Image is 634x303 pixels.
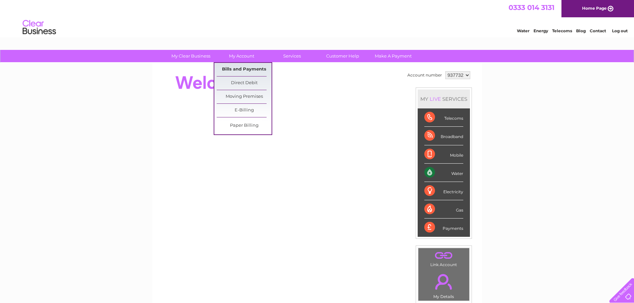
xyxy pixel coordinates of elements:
[406,70,444,81] td: Account number
[418,268,470,301] td: My Details
[424,108,463,127] div: Telecoms
[509,3,554,12] a: 0333 014 3131
[217,63,272,76] a: Bills and Payments
[265,50,319,62] a: Services
[533,28,548,33] a: Energy
[366,50,421,62] a: Make A Payment
[217,76,272,90] a: Direct Debit
[517,28,529,33] a: Water
[576,28,586,33] a: Blog
[420,250,468,261] a: .
[424,164,463,182] div: Water
[418,89,470,108] div: MY SERVICES
[424,127,463,145] div: Broadband
[163,50,218,62] a: My Clear Business
[418,248,470,269] td: Link Account
[315,50,370,62] a: Customer Help
[428,96,442,102] div: LIVE
[590,28,606,33] a: Contact
[217,119,272,132] a: Paper Billing
[217,104,272,117] a: E-Billing
[424,182,463,200] div: Electricity
[552,28,572,33] a: Telecoms
[214,50,269,62] a: My Account
[424,145,463,164] div: Mobile
[217,90,272,103] a: Moving Premises
[424,219,463,236] div: Payments
[22,17,56,38] img: logo.png
[424,200,463,219] div: Gas
[420,270,468,293] a: .
[160,4,475,32] div: Clear Business is a trading name of Verastar Limited (registered in [GEOGRAPHIC_DATA] No. 3667643...
[612,28,628,33] a: Log out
